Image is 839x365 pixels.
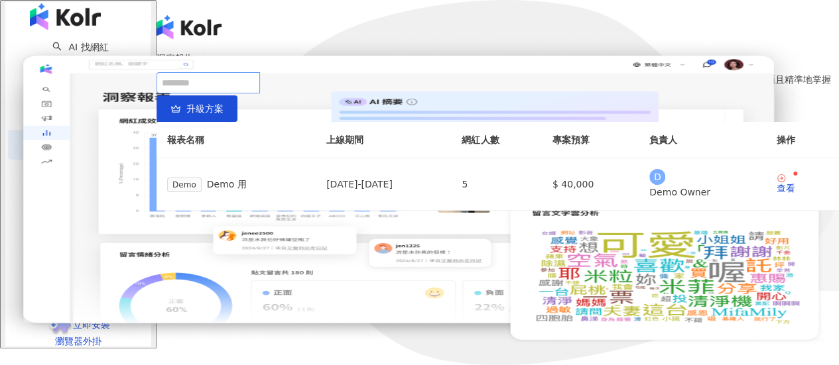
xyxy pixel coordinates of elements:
th: 網紅人數 [451,122,541,158]
button: 升級方案 [157,95,237,122]
td: $ 40,000 [542,158,639,211]
th: 報表名稱 [157,122,316,158]
span: D [654,170,661,184]
a: 升級方案 [157,103,237,114]
th: 操作 [766,122,839,158]
div: Demo 用 [167,177,305,192]
th: 專案預算 [542,122,639,158]
div: [DATE] - [DATE] [326,177,440,191]
th: 負責人 [639,122,766,158]
div: 查看 [777,183,795,193]
div: Demo Owner [649,185,755,199]
span: 升級方案 [186,103,224,114]
span: Demo [167,178,202,192]
th: 上線期間 [316,122,451,158]
a: 查看 [777,174,795,193]
td: 5 [451,158,541,211]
